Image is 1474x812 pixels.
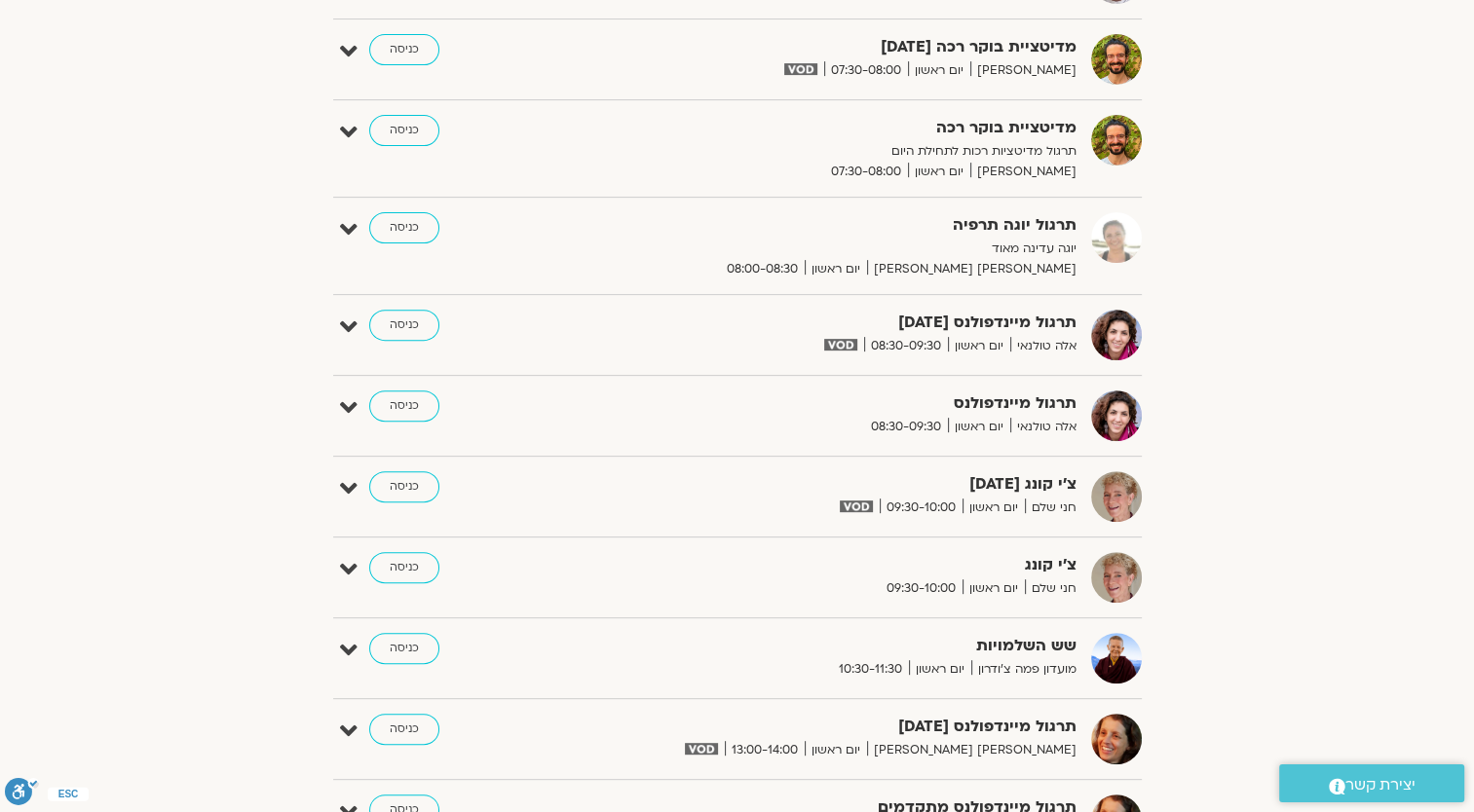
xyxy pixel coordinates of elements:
[1025,578,1077,599] span: חני שלם
[1010,336,1077,356] span: אלה טולנאי
[948,336,1010,356] span: יום ראשון
[599,115,1077,141] strong: מדיטציית בוקר רכה
[599,633,1077,659] strong: שש השלמויות
[369,115,439,146] a: כניסה
[599,310,1077,336] strong: תרגול מיינדפולנס [DATE]
[720,259,805,279] span: 08:00-08:30
[1010,417,1077,437] span: אלה טולנאי
[369,390,439,422] a: כניסה
[369,714,439,745] a: כניסה
[824,339,856,351] img: vodicon
[599,239,1077,259] p: יוגה עדינה מאוד
[970,60,1077,81] span: [PERSON_NAME]
[599,34,1077,60] strong: מדיטציית בוקר רכה [DATE]
[685,743,717,755] img: vodicon
[1345,772,1416,798] span: יצירת קשר
[840,500,872,512] img: vodicon
[599,212,1077,239] strong: תרגול יוגה תרפיה
[369,310,439,341] a: כניסה
[369,633,439,664] a: כניסה
[369,212,439,243] a: כניסה
[805,740,867,760] span: יום ראשון
[970,162,1077,182] span: [PERSON_NAME]
[867,259,1077,279] span: [PERSON_NAME] [PERSON_NAME]
[864,336,948,356] span: 08:30-09:30
[971,659,1077,680] span: מועדון פמה צ'ודרון
[908,60,970,81] span: יום ראשון
[864,417,948,437] span: 08:30-09:30
[909,659,971,680] span: יום ראשון
[784,63,816,75] img: vodicon
[880,578,963,599] span: 09:30-10:00
[867,740,1077,760] span: [PERSON_NAME] [PERSON_NAME]
[725,740,805,760] span: 13:00-14:00
[948,417,1010,437] span: יום ראשון
[824,162,908,182] span: 07:30-08:00
[599,471,1077,498] strong: צ’י קונג [DATE]
[599,714,1077,740] strong: תרגול מיינדפולנס [DATE]
[369,552,439,583] a: כניסה
[832,659,909,680] span: 10:30-11:30
[1279,764,1464,802] a: יצירת קשר
[369,471,439,502] a: כניסה
[963,498,1025,518] span: יום ראשון
[599,390,1077,417] strong: תרגול מיינדפולנס
[963,578,1025,599] span: יום ראשון
[880,498,963,518] span: 09:30-10:00
[369,34,439,65] a: כניסה
[599,552,1077,578] strong: צ'י קונג
[824,60,908,81] span: 07:30-08:00
[599,141,1077,162] p: תרגול מדיטציות רכות לתחילת היום
[1025,498,1077,518] span: חני שלם
[805,259,867,279] span: יום ראשון
[908,162,970,182] span: יום ראשון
